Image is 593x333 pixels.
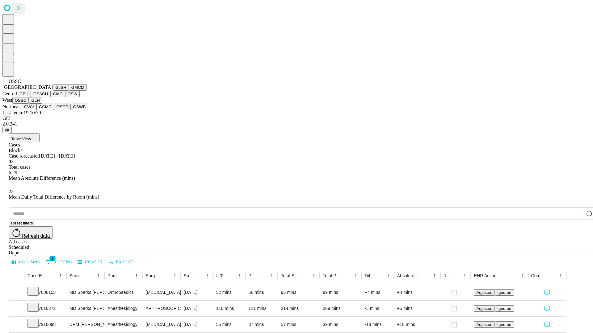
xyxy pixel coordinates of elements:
[69,84,87,91] button: GMCM
[145,317,177,332] div: [MEDICAL_DATA] METATARSOPHALANGEAL JOINT
[69,301,101,316] div: MD Sparks [PERSON_NAME] Md
[9,175,75,181] span: Mean Absolute Difference (mins)
[49,255,56,261] span: 1
[216,285,242,300] div: 52 mins
[11,137,31,141] span: Table View
[2,104,22,109] span: Northeast
[476,290,492,295] span: Adjusted
[531,273,547,278] div: Comments
[5,128,9,132] span: @
[281,285,317,300] div: 95 mins
[365,301,391,316] div: -5 mins
[397,285,437,300] div: +4 mins
[2,110,41,115] span: Last fetch: 19:10:39
[9,189,14,194] span: 23
[9,164,30,170] span: Total cases
[235,271,244,280] button: Menu
[50,91,65,97] button: GMC
[495,289,514,296] button: Ignored
[281,301,317,316] div: 214 mins
[474,289,495,296] button: Adjusted
[36,104,54,110] button: GCMC
[216,273,217,278] div: Scheduled In Room Duration
[323,317,359,332] div: 39 mins
[216,317,242,332] div: 55 mins
[69,273,85,278] div: Surgeon Name
[69,285,101,300] div: MD Sparks [PERSON_NAME] Md
[17,91,31,97] button: GBH
[170,271,179,280] button: Menu
[184,317,210,332] div: [DATE]
[184,273,194,278] div: Surgery Date
[2,127,12,133] button: @
[107,285,139,300] div: Orthopaedics
[107,257,135,267] button: Export
[227,271,235,280] button: Sort
[39,153,75,158] span: [DATE] - [DATE]
[56,271,65,280] button: Menu
[27,301,63,316] div: 7816372
[69,317,101,332] div: DPM [PERSON_NAME] S Dpm
[124,271,132,280] button: Sort
[281,273,300,278] div: Total Scheduled Duration
[397,317,437,332] div: +18 mins
[452,271,461,280] button: Sort
[2,91,17,96] span: Central
[476,322,492,327] span: Adjusted
[267,271,276,280] button: Menu
[497,306,511,311] span: Ignored
[384,271,393,280] button: Menu
[474,305,495,312] button: Adjusted
[9,170,17,175] span: 6.29
[203,271,212,280] button: Menu
[9,220,35,226] button: Reset filters
[9,194,99,199] span: Mean Daily Total Difference by Room (mins)
[27,273,47,278] div: Case Epic Id
[76,257,105,267] button: Density
[301,271,309,280] button: Sort
[351,271,360,280] button: Menu
[22,104,36,110] button: GWV
[145,285,177,300] div: [MEDICAL_DATA] MEDIAL OR LATERAL MENISCECTOMY
[9,133,40,142] button: Table View
[422,271,430,280] button: Sort
[217,271,226,280] div: 1 active filter
[27,317,63,332] div: 7916098
[194,271,203,280] button: Sort
[556,271,565,280] button: Menu
[259,271,267,280] button: Sort
[9,159,14,164] span: 83
[11,221,33,225] span: Reset filters
[343,271,351,280] button: Sort
[518,271,527,280] button: Menu
[474,273,496,278] div: EHR Action
[9,226,53,239] button: Refresh data
[184,301,210,316] div: [DATE]
[145,273,161,278] div: Surgery Name
[29,97,42,104] button: GLH
[86,271,94,280] button: Sort
[2,121,591,127] div: 2.0.241
[249,273,259,278] div: Predicted In Room Duration
[547,271,556,280] button: Sort
[397,273,421,278] div: Absolute Difference
[12,319,21,330] button: Expand
[12,287,21,298] button: Expand
[184,285,210,300] div: [DATE]
[12,97,29,104] button: OSSC
[474,321,495,328] button: Adjusted
[107,317,139,332] div: Anesthesiology
[216,301,242,316] div: 116 mins
[497,322,511,327] span: Ignored
[497,290,511,295] span: Ignored
[495,305,514,312] button: Ignored
[107,301,139,316] div: Anesthesiology
[249,301,275,316] div: 111 mins
[323,285,359,300] div: 99 mins
[12,303,21,314] button: Expand
[162,271,170,280] button: Sort
[497,271,506,280] button: Sort
[397,301,437,316] div: +5 mins
[54,104,71,110] button: OSCP
[132,271,141,280] button: Menu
